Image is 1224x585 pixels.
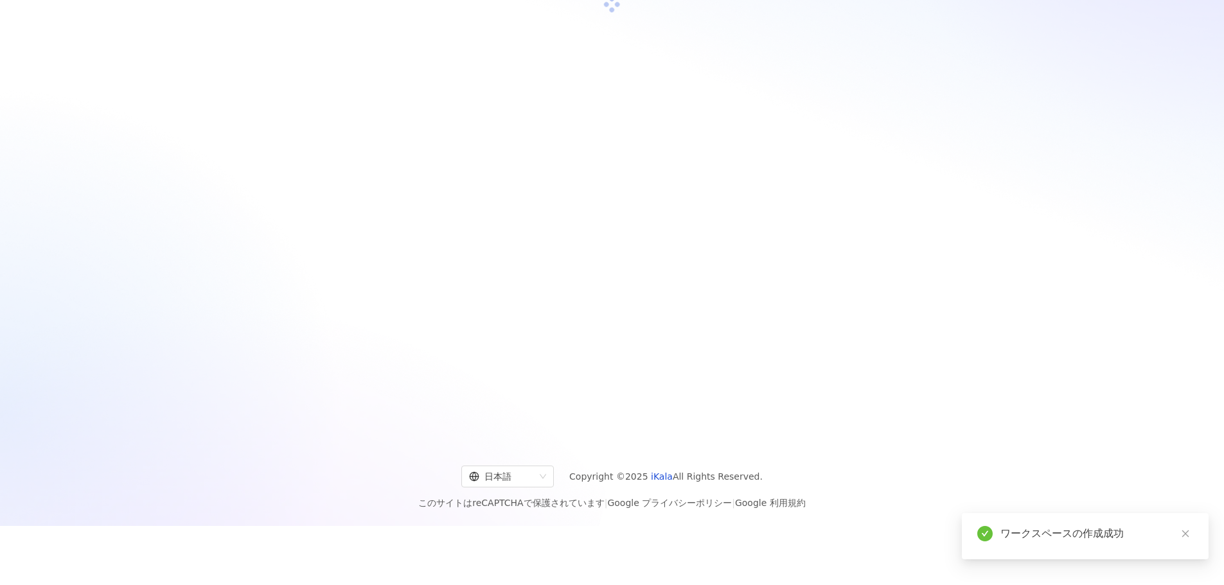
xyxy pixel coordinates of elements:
a: Google プライバシーポリシー [607,498,732,508]
a: iKala [651,471,673,482]
span: Copyright © 2025 All Rights Reserved. [569,469,763,484]
span: このサイトはreCAPTCHAで保護されています [418,495,806,511]
span: | [732,498,735,508]
a: Google 利用規約 [735,498,806,508]
span: | [605,498,608,508]
span: check-circle [977,526,993,541]
div: ワークスペースの作成成功 [1000,526,1193,541]
span: close [1181,529,1190,538]
div: 日本語 [469,466,535,487]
